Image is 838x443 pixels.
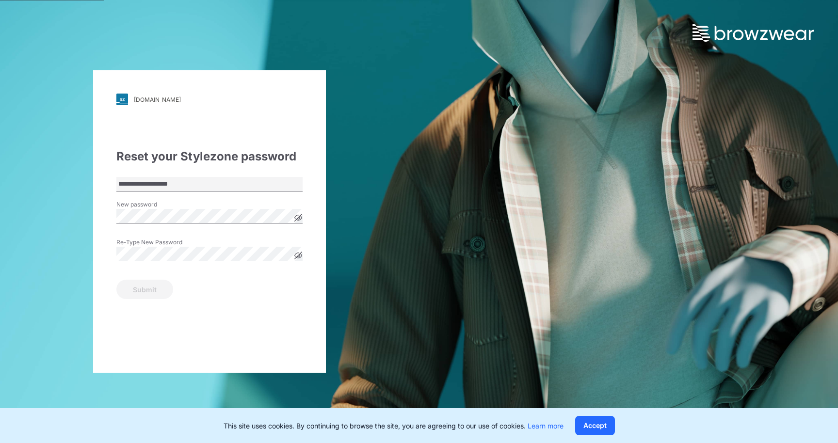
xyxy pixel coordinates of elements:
[116,238,184,247] label: Re-Type New Password
[116,200,184,209] label: New password
[575,416,615,435] button: Accept
[116,94,128,105] img: svg+xml;base64,PHN2ZyB3aWR0aD0iMjgiIGhlaWdodD0iMjgiIHZpZXdCb3g9IjAgMCAyOCAyOCIgZmlsbD0ibm9uZSIgeG...
[224,421,564,431] p: This site uses cookies. By continuing to browse the site, you are agreeing to our use of cookies.
[134,96,181,103] div: [DOMAIN_NAME]
[528,422,564,430] a: Learn more
[116,148,303,165] div: Reset your Stylezone password
[693,24,814,42] img: browzwear-logo.73288ffb.svg
[116,94,303,105] a: [DOMAIN_NAME]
